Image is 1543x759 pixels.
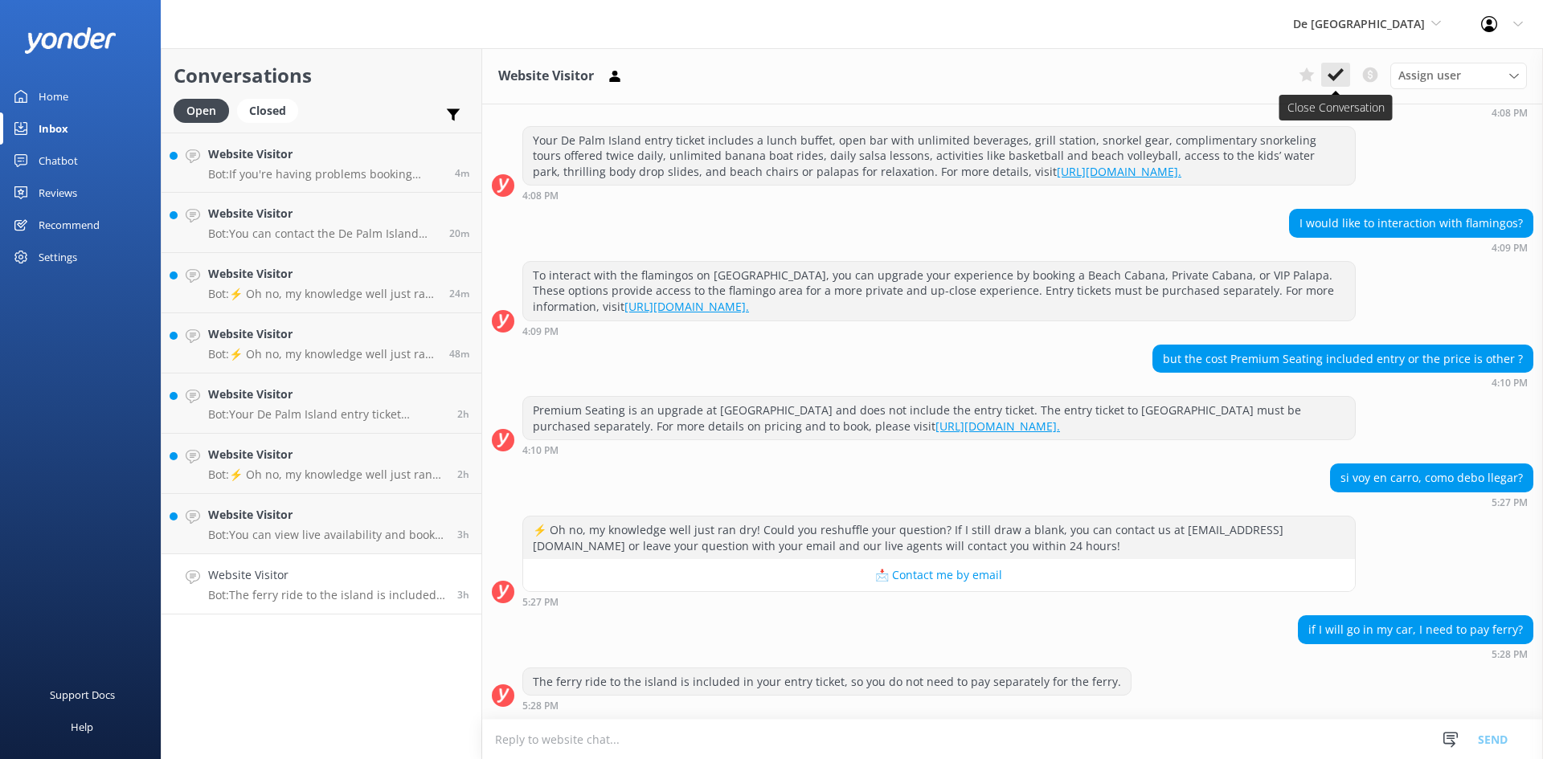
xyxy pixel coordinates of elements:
div: Assign User [1390,63,1527,88]
div: Sep 24 2025 04:09pm (UTC -04:00) America/Caracas [1289,242,1533,253]
div: Sep 24 2025 05:28pm (UTC -04:00) America/Caracas [522,700,1132,711]
div: Sep 24 2025 05:27pm (UTC -04:00) America/Caracas [522,596,1356,607]
a: Website VisitorBot:⚡ Oh no, my knowledge well just ran dry! Could you reshuffle your question? If... [162,434,481,494]
div: The ferry ride to the island is included in your entry ticket, so you do not need to pay separate... [523,668,1131,696]
div: Help [71,711,93,743]
p: Bot: The ferry ride to the island is included in your entry ticket, so you do not need to pay sep... [208,588,445,602]
a: Website VisitorBot:Your De Palm Island entry ticket includes a lunch buffet, open bar with unlimi... [162,373,481,434]
div: Inbox [39,112,68,145]
p: Bot: ⚡ Oh no, my knowledge well just ran dry! Could you reshuffle your question? If I still draw ... [208,287,437,301]
span: Sep 24 2025 06:48pm (UTC -04:00) America/Caracas [457,467,469,481]
div: I would like to interaction with flamingos? [1290,210,1533,237]
h4: Website Visitor [208,386,445,403]
a: [URL][DOMAIN_NAME]. [624,299,749,314]
div: Sep 24 2025 04:10pm (UTC -04:00) America/Caracas [1152,377,1533,388]
div: Premium Seating is an upgrade at [GEOGRAPHIC_DATA] and does not include the entry ticket. The ent... [523,397,1355,439]
h4: Website Visitor [208,325,437,343]
div: Open [174,99,229,123]
h4: Website Visitor [208,566,445,584]
div: but the cost Premium Seating included entry or the price is other ? [1153,345,1533,373]
span: De [GEOGRAPHIC_DATA] [1293,16,1425,31]
a: Website VisitorBot:You can contact the De Palm Island team at [EMAIL_ADDRESS][DOMAIN_NAME].20m [162,193,481,253]
strong: 4:08 PM [1492,108,1528,118]
div: Sep 24 2025 04:10pm (UTC -04:00) America/Caracas [522,444,1356,455]
div: Recommend [39,209,100,241]
a: Website VisitorBot:The ferry ride to the island is included in your entry ticket, so you do not n... [162,554,481,614]
a: Website VisitorBot:⚡ Oh no, my knowledge well just ran dry! Could you reshuffle your question? If... [162,253,481,313]
strong: 5:28 PM [1492,650,1528,659]
a: Website VisitorBot:⚡ Oh no, my knowledge well just ran dry! Could you reshuffle your question? If... [162,313,481,373]
strong: 5:27 PM [1492,498,1528,508]
span: Sep 24 2025 05:28pm (UTC -04:00) America/Caracas [457,588,469,602]
div: ⚡ Oh no, my knowledge well just ran dry! Could you reshuffle your question? If I still draw a bla... [523,516,1355,559]
strong: 4:10 PM [522,446,559,455]
button: 📩 Contact me by email [523,559,1355,591]
div: Home [39,80,68,112]
span: Sep 24 2025 06:52pm (UTC -04:00) America/Caracas [457,407,469,421]
div: Sep 24 2025 05:28pm (UTC -04:00) America/Caracas [1298,648,1533,659]
div: Reviews [39,177,77,209]
strong: 4:09 PM [1492,243,1528,253]
a: Closed [237,101,306,119]
p: Bot: You can contact the De Palm Island team at [EMAIL_ADDRESS][DOMAIN_NAME]. [208,226,437,241]
a: Website VisitorBot:You can view live availability and book your De Palm Island tickets and signat... [162,494,481,554]
h2: Conversations [174,60,469,91]
div: Your De Palm Island entry ticket includes a lunch buffet, open bar with unlimited beverages, gril... [523,127,1355,186]
h4: Website Visitor [208,145,443,163]
h4: Website Visitor [208,205,437,222]
div: Sep 24 2025 04:08pm (UTC -04:00) America/Caracas [1428,107,1533,118]
p: Bot: If you're having problems booking online, please get in touch with our support team at [EMAI... [208,167,443,182]
a: [URL][DOMAIN_NAME]. [935,418,1060,434]
div: To interact with the flamingos on [GEOGRAPHIC_DATA], you can upgrade your experience by booking a... [523,262,1355,320]
p: Bot: You can view live availability and book your De Palm Island tickets and signature experience... [208,528,445,542]
a: Open [174,101,237,119]
p: Bot: Your De Palm Island entry ticket includes a lunch buffet, open bar with unlimited beverages,... [208,407,445,422]
div: Sep 24 2025 04:08pm (UTC -04:00) America/Caracas [522,190,1356,201]
span: Sep 24 2025 08:13pm (UTC -04:00) America/Caracas [449,347,469,361]
a: [URL][DOMAIN_NAME]. [1057,164,1181,179]
strong: 4:08 PM [522,191,559,201]
span: Assign user [1398,67,1461,84]
div: Closed [237,99,298,123]
h4: Website Visitor [208,446,445,463]
h4: Website Visitor [208,506,445,524]
span: Sep 24 2025 08:41pm (UTC -04:00) America/Caracas [449,226,469,240]
div: Chatbot [39,145,78,177]
div: Sep 24 2025 05:27pm (UTC -04:00) America/Caracas [1330,496,1533,508]
a: Website VisitorBot:If you're having problems booking online, please get in touch with our support... [162,133,481,193]
div: si voy en carro, como debo llegar? [1331,464,1533,492]
h3: Website Visitor [498,66,594,87]
strong: 4:09 PM [522,327,559,337]
img: yonder-white-logo.png [24,27,117,54]
span: Sep 24 2025 08:57pm (UTC -04:00) America/Caracas [455,166,469,180]
p: Bot: ⚡ Oh no, my knowledge well just ran dry! Could you reshuffle your question? If I still draw ... [208,467,445,482]
div: Sep 24 2025 04:09pm (UTC -04:00) America/Caracas [522,325,1356,337]
p: Bot: ⚡ Oh no, my knowledge well just ran dry! Could you reshuffle your question? If I still draw ... [208,347,437,361]
strong: 5:27 PM [522,598,559,607]
strong: 4:10 PM [1492,378,1528,388]
h4: Website Visitor [208,265,437,283]
strong: 5:28 PM [522,701,559,711]
div: Settings [39,241,77,273]
span: Sep 24 2025 08:37pm (UTC -04:00) America/Caracas [449,287,469,300]
span: Sep 24 2025 05:38pm (UTC -04:00) America/Caracas [457,528,469,541]
div: Support Docs [50,679,115,711]
div: if I will go in my car, I need to pay ferry? [1299,616,1533,643]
